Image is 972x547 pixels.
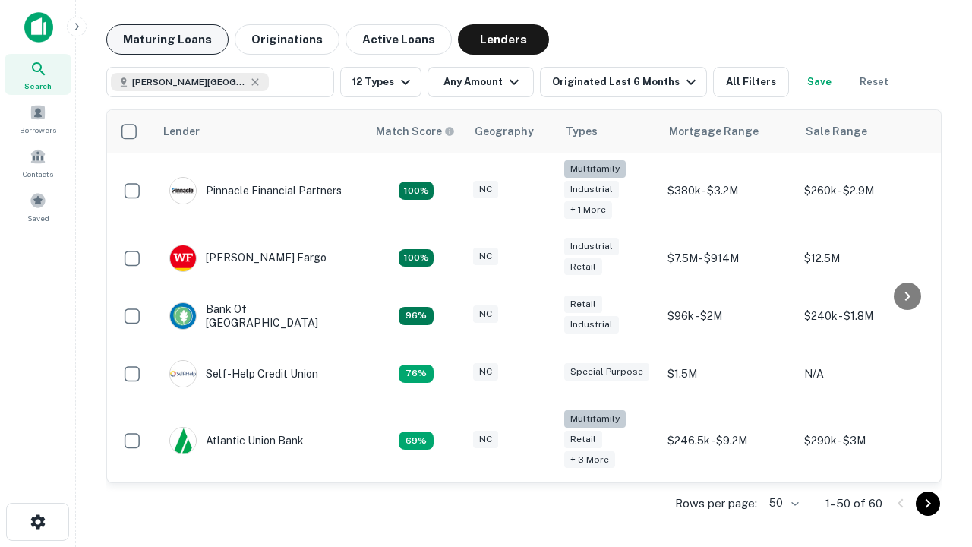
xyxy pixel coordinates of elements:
a: Search [5,54,71,95]
div: Retail [564,431,602,448]
td: $246.5k - $9.2M [660,403,797,479]
img: picture [170,178,196,204]
iframe: Chat Widget [896,425,972,498]
div: [PERSON_NAME] Fargo [169,245,327,272]
th: Mortgage Range [660,110,797,153]
td: $12.5M [797,229,933,287]
a: Borrowers [5,98,71,139]
th: Capitalize uses an advanced AI algorithm to match your search with the best lender. The match sco... [367,110,465,153]
th: Geography [465,110,557,153]
span: Search [24,80,52,92]
img: picture [170,428,196,454]
div: Special Purpose [564,363,649,381]
div: Mortgage Range [669,122,759,141]
div: Industrial [564,238,619,255]
p: Rows per page: [675,495,757,513]
button: All Filters [713,67,789,97]
div: Retail [564,258,602,276]
div: Pinnacle Financial Partners [169,177,342,204]
div: 50 [763,492,801,514]
button: Save your search to get updates of matches that match your search criteria. [795,67,844,97]
div: + 1 more [564,201,612,219]
span: Contacts [23,168,53,180]
button: Originations [235,24,339,55]
button: Go to next page [916,492,940,516]
button: Active Loans [346,24,452,55]
td: $290k - $3M [797,403,933,479]
div: Industrial [564,316,619,334]
td: $96k - $2M [660,287,797,345]
td: $240k - $1.8M [797,287,933,345]
div: NC [473,181,498,198]
div: Matching Properties: 11, hasApolloMatch: undefined [399,365,434,383]
th: Types [557,110,660,153]
div: Matching Properties: 15, hasApolloMatch: undefined [399,249,434,267]
div: Matching Properties: 26, hasApolloMatch: undefined [399,182,434,200]
button: Any Amount [428,67,534,97]
div: NC [473,431,498,448]
div: Atlantic Union Bank [169,427,304,454]
div: Industrial [564,181,619,198]
a: Saved [5,186,71,227]
div: NC [473,248,498,265]
button: Reset [850,67,898,97]
div: Geography [475,122,534,141]
h6: Match Score [376,123,452,140]
div: Matching Properties: 14, hasApolloMatch: undefined [399,307,434,325]
div: Capitalize uses an advanced AI algorithm to match your search with the best lender. The match sco... [376,123,455,140]
a: Contacts [5,142,71,183]
button: Lenders [458,24,549,55]
img: picture [170,245,196,271]
span: [PERSON_NAME][GEOGRAPHIC_DATA], [GEOGRAPHIC_DATA] [132,75,246,89]
span: Saved [27,212,49,224]
div: Bank Of [GEOGRAPHIC_DATA] [169,302,352,330]
span: Borrowers [20,124,56,136]
button: Maturing Loans [106,24,229,55]
div: Originated Last 6 Months [552,73,700,91]
div: NC [473,305,498,323]
div: Matching Properties: 10, hasApolloMatch: undefined [399,432,434,450]
div: + 3 more [564,451,615,469]
div: Multifamily [564,160,626,178]
div: Types [566,122,598,141]
div: Retail [564,296,602,313]
div: Sale Range [806,122,867,141]
img: picture [170,303,196,329]
img: picture [170,361,196,387]
button: 12 Types [340,67,421,97]
img: capitalize-icon.png [24,12,53,43]
td: $260k - $2.9M [797,153,933,229]
th: Sale Range [797,110,933,153]
td: $7.5M - $914M [660,229,797,287]
div: NC [473,363,498,381]
div: Lender [163,122,200,141]
button: Originated Last 6 Months [540,67,707,97]
th: Lender [154,110,367,153]
td: N/A [797,345,933,403]
div: Multifamily [564,410,626,428]
div: Self-help Credit Union [169,360,318,387]
td: $380k - $3.2M [660,153,797,229]
td: $1.5M [660,345,797,403]
p: 1–50 of 60 [825,495,882,513]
